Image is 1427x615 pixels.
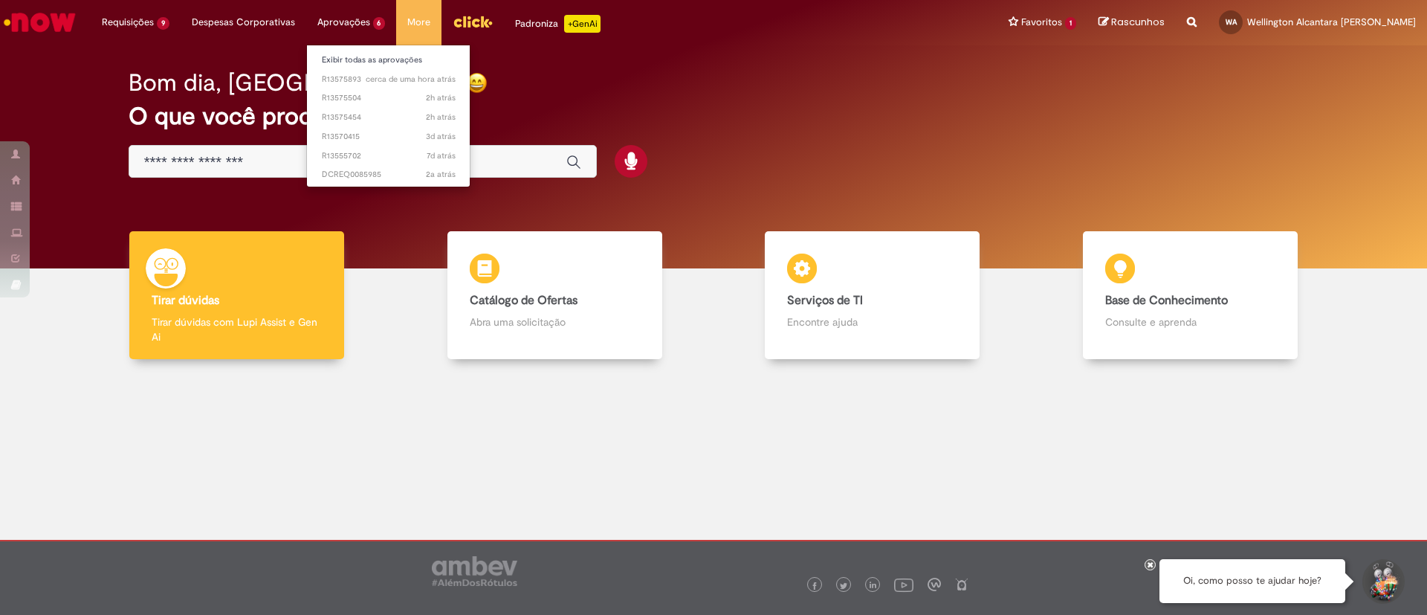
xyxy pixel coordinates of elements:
span: R13575504 [322,92,456,104]
time: 22/09/2025 14:57:20 [427,150,456,161]
p: Abra uma solicitação [470,315,640,329]
a: Aberto R13575454 : [307,109,470,126]
span: 2h atrás [426,92,456,103]
a: Exibir todas as aprovações [307,52,470,68]
span: 3d atrás [426,131,456,142]
a: Aberto R13570415 : [307,129,470,145]
img: logo_footer_naosei.png [955,578,968,591]
span: 1 [1065,17,1076,30]
span: 2h atrás [426,112,456,123]
img: logo_footer_facebook.png [811,582,818,590]
a: Aberto DCREQ0085985 : [307,167,470,183]
b: Tirar dúvidas [152,293,219,308]
img: happy-face.png [466,72,488,94]
span: R13575454 [322,112,456,123]
a: Aberto R13555702 : [307,148,470,164]
a: Base de Conhecimento Consulte e aprenda [1032,231,1350,360]
p: Encontre ajuda [787,315,957,329]
span: Aprovações [317,15,370,30]
img: click_logo_yellow_360x200.png [453,10,493,33]
span: DCREQ0085985 [322,169,456,181]
a: Aberto R13575504 : [307,90,470,106]
button: Iniciar Conversa de Suporte [1360,559,1405,604]
b: Base de Conhecimento [1105,293,1228,308]
time: 29/09/2025 09:48:01 [426,112,456,123]
p: +GenAi [564,15,601,33]
time: 26/09/2025 12:25:49 [426,131,456,142]
span: 6 [373,17,386,30]
span: WA [1226,17,1237,27]
span: Wellington Alcantara [PERSON_NAME] [1247,16,1416,28]
img: logo_footer_workplace.png [928,578,941,591]
time: 29/09/2025 10:53:35 [366,74,456,85]
span: cerca de uma hora atrás [366,74,456,85]
a: Rascunhos [1098,16,1165,30]
a: Tirar dúvidas Tirar dúvidas com Lupi Assist e Gen Ai [78,231,396,360]
b: Serviços de TI [787,293,863,308]
span: Despesas Corporativas [192,15,295,30]
span: 2a atrás [426,169,456,180]
a: Catálogo de Ofertas Abra uma solicitação [396,231,714,360]
p: Consulte e aprenda [1105,315,1275,329]
span: R13555702 [322,150,456,162]
img: logo_footer_ambev_rotulo_gray.png [432,556,517,586]
img: ServiceNow [1,7,78,37]
a: Aberto R13575893 : [307,71,470,88]
span: Requisições [102,15,154,30]
time: 29/09/2025 09:56:02 [426,92,456,103]
img: logo_footer_linkedin.png [870,582,877,590]
div: Oi, como posso te ajudar hoje? [1159,559,1345,603]
span: Favoritos [1021,15,1062,30]
time: 22/01/2024 17:12:25 [426,169,456,180]
span: Rascunhos [1111,15,1165,29]
span: R13575893 [322,74,456,86]
span: R13570415 [322,131,456,143]
a: Serviços de TI Encontre ajuda [713,231,1032,360]
div: Padroniza [515,15,601,33]
h2: O que você procura hoje? [129,103,1299,129]
img: logo_footer_youtube.png [894,575,913,594]
p: Tirar dúvidas com Lupi Assist e Gen Ai [152,315,322,344]
ul: Aprovações [306,45,471,187]
h2: Bom dia, [GEOGRAPHIC_DATA] [129,70,466,96]
img: logo_footer_twitter.png [840,582,847,590]
span: 7d atrás [427,150,456,161]
span: 9 [157,17,169,30]
b: Catálogo de Ofertas [470,293,577,308]
span: More [407,15,430,30]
